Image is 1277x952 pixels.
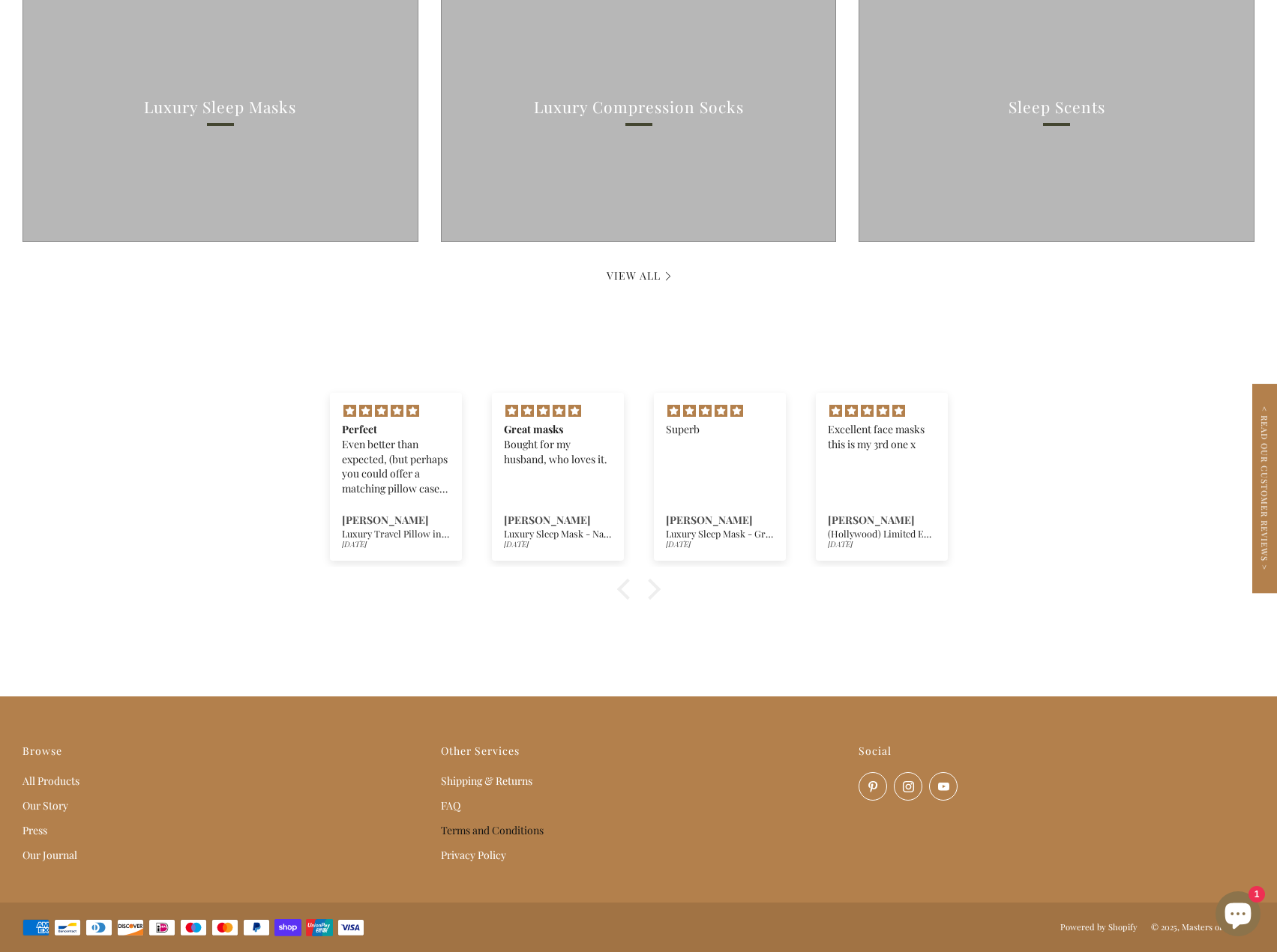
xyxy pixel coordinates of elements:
div: Perfect [342,422,450,437]
a: Our Journal [22,848,77,862]
div: 5 stars [666,405,774,417]
inbox-online-store-chat: Shopify online store chat [1211,891,1265,940]
div: [PERSON_NAME] [666,513,774,528]
a: All Products [22,774,79,788]
h3: Social [859,741,1255,762]
a: Luxury Travel Pillow in Navy Blue [342,527,450,540]
a: Terms and Conditions [441,823,544,837]
p: Even better than expected, (but perhaps you could offer a matching pillow case too). [342,437,450,495]
a: Privacy Policy [441,848,506,862]
a: Powered by Shopify [1060,921,1138,933]
div: [DATE] [504,540,612,549]
a: Our Story [22,798,68,813]
div: 5 stars [504,405,612,417]
a: (Hollywood) Limited Edition Sleep Mask [828,527,936,540]
a: Press [22,823,47,837]
h3: Luxury Sleep Masks [144,94,296,120]
div: [DATE] [666,540,774,549]
div: 5 stars [342,405,450,417]
a: FAQ [441,798,460,813]
div: [DATE] [828,540,936,549]
div: [DATE] [342,540,450,549]
h3: Luxury Compression Socks [534,94,744,120]
h3: Sleep Scents [1009,94,1105,120]
div: [PERSON_NAME] [504,513,612,528]
div: [PERSON_NAME] [828,513,936,528]
a: Luxury Sleep Mask - Navy Blue [504,527,612,540]
span: © 2025, Masters of Mayfair [1151,921,1255,933]
p: Superb [666,422,774,437]
h3: Browse [22,741,418,762]
div: [PERSON_NAME] [342,513,450,528]
p: Excellent face masks this is my 3rd one x [828,422,936,451]
h3: Other Services [441,741,837,762]
div: 5 stars [828,405,936,417]
a: Shipping & Returns [441,774,532,788]
a: Luxury Sleep Mask - Grey [666,527,774,540]
div: Great masks [504,422,612,437]
a: View all [607,268,670,283]
div: Click to open Judge.me floating reviews tab [1252,384,1277,593]
p: Bought for my husband, who loves it. [504,437,612,466]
